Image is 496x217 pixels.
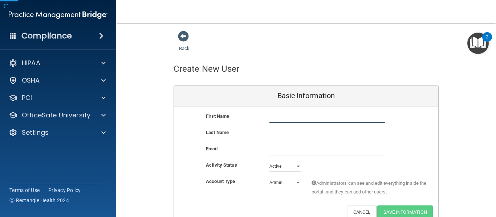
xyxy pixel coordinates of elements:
[21,31,72,41] h4: Compliance
[467,33,489,54] button: Open Resource Center, 2 new notifications
[22,59,40,67] p: HIPAA
[22,93,32,102] p: PCI
[206,146,217,151] b: Email
[9,59,106,67] a: HIPAA
[22,111,90,120] p: OfficeSafe University
[174,64,240,74] h4: Create New User
[9,128,106,137] a: Settings
[486,37,488,46] div: 2
[312,179,427,196] span: Administrators can see and edit everything inside the portal, and they can add other users.
[206,179,235,184] b: Account Type
[179,37,190,51] a: Back
[22,128,49,137] p: Settings
[174,85,438,107] div: Basic Information
[22,76,40,85] p: OSHA
[460,167,487,195] iframe: Drift Widget Chat Controller
[206,162,237,168] b: Activity Status
[9,76,106,85] a: OSHA
[9,8,107,22] img: PMB logo
[48,187,81,194] a: Privacy Policy
[206,130,229,135] b: Last Name
[9,187,40,194] a: Terms of Use
[9,111,106,120] a: OfficeSafe University
[206,113,229,119] b: First Name
[9,93,106,102] a: PCI
[9,197,69,204] span: Ⓒ Rectangle Health 2024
